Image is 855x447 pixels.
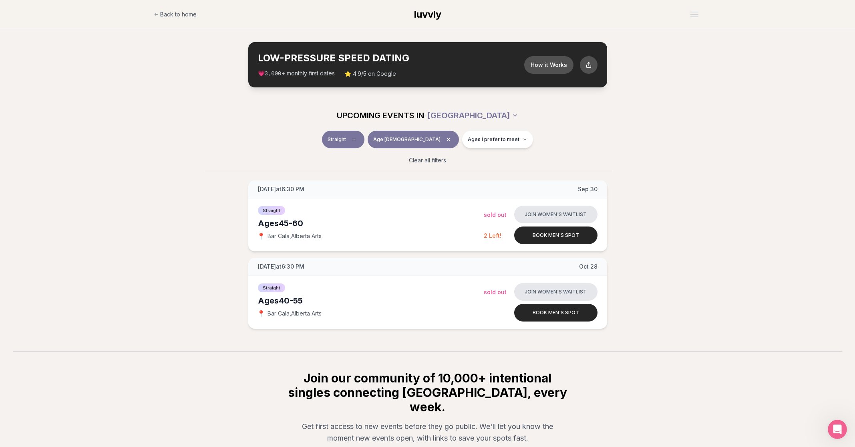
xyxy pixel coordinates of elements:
[414,8,441,21] a: luvvly
[265,71,282,77] span: 3,000
[344,70,396,78] span: ⭐ 4.9/5 on Google
[258,218,484,229] div: Ages 45-60
[414,8,441,20] span: luvvly
[444,135,453,144] span: Clear age
[258,69,335,78] span: 💗 + monthly first dates
[268,232,322,240] span: Bar Cala , Alberta Arts
[258,263,304,271] span: [DATE] at 6:30 PM
[349,135,359,144] span: Clear event type filter
[258,52,524,65] h2: LOW-PRESSURE SPEED DATING
[579,263,597,271] span: Oct 28
[258,233,264,239] span: 📍
[514,283,597,301] button: Join women's waitlist
[484,232,501,239] span: 2 Left!
[258,206,285,215] span: Straight
[328,136,346,143] span: Straight
[373,136,441,143] span: Age [DEMOGRAPHIC_DATA]
[337,110,424,121] span: UPCOMING EVENTS IN
[468,136,519,143] span: Ages I prefer to meet
[154,6,197,22] a: Back to home
[293,421,562,444] p: Get first access to new events before they go public. We'll let you know the moment new events op...
[484,211,507,218] span: Sold Out
[524,56,573,74] button: How it Works
[484,289,507,295] span: Sold Out
[578,185,597,193] span: Sep 30
[287,371,569,414] h2: Join our community of 10,000+ intentional singles connecting [GEOGRAPHIC_DATA], every week.
[828,420,847,439] iframe: Intercom live chat
[462,131,533,148] button: Ages I prefer to meet
[514,206,597,223] button: Join women's waitlist
[258,283,285,292] span: Straight
[268,309,322,318] span: Bar Cala , Alberta Arts
[514,304,597,322] button: Book men's spot
[687,8,702,20] button: Open menu
[160,10,197,18] span: Back to home
[404,152,451,169] button: Clear all filters
[258,185,304,193] span: [DATE] at 6:30 PM
[514,227,597,244] button: Book men's spot
[427,107,518,124] button: [GEOGRAPHIC_DATA]
[258,310,264,317] span: 📍
[322,131,364,148] button: StraightClear event type filter
[258,295,484,306] div: Ages 40-55
[368,131,459,148] button: Age [DEMOGRAPHIC_DATA]Clear age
